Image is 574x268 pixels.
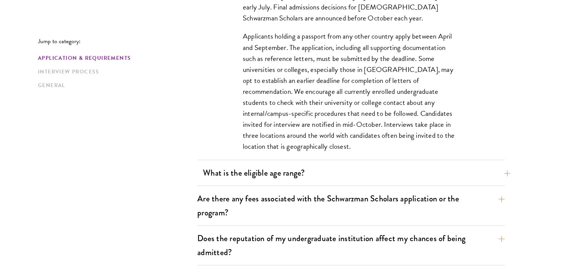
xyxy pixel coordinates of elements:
p: Jump to category: [38,38,197,45]
button: Does the reputation of my undergraduate institution affect my chances of being admitted? [197,230,505,261]
button: What is the eligible age range? [203,164,510,181]
a: General [38,81,193,89]
button: Are there any fees associated with the Schwarzman Scholars application or the program? [197,190,505,221]
p: Applicants holding a passport from any other country apply between April and September. The appli... [243,31,459,152]
a: Application & Requirements [38,54,193,62]
a: Interview Process [38,68,193,76]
